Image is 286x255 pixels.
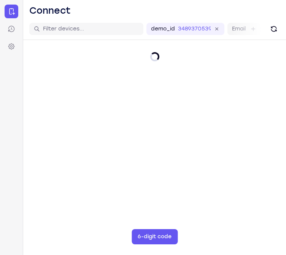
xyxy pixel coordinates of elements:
h1: Connect [29,5,71,17]
a: Settings [5,40,18,53]
input: Filter devices... [43,25,139,33]
a: Sessions [5,22,18,36]
button: 6-digit code [132,229,178,244]
label: demo_id [151,25,175,33]
button: Refresh [268,23,280,35]
label: Email [232,25,246,33]
a: Connect [5,5,18,18]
